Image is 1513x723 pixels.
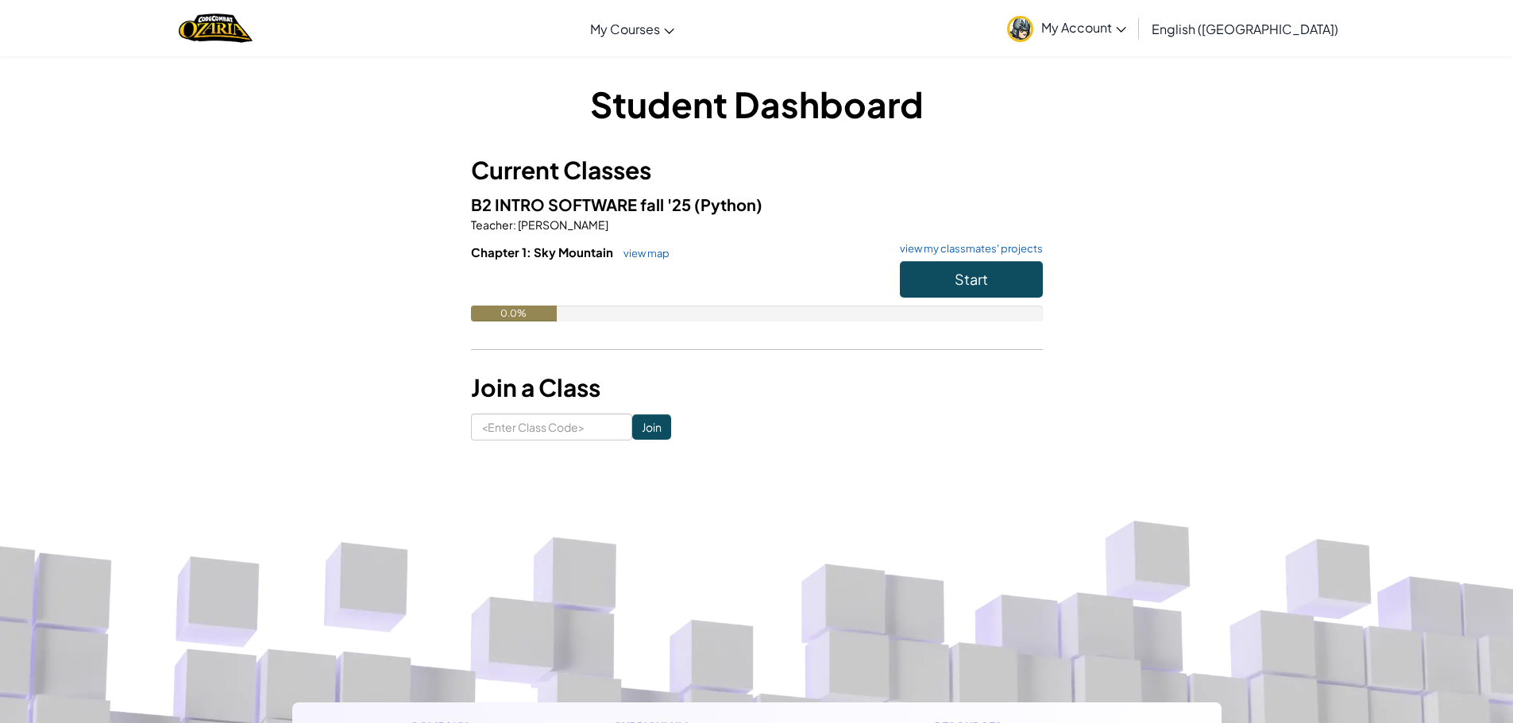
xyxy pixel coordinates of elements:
[179,12,253,44] img: Home
[471,79,1043,129] h1: Student Dashboard
[1144,7,1346,50] a: English ([GEOGRAPHIC_DATA])
[694,194,762,214] span: (Python)
[590,21,660,37] span: My Courses
[471,217,513,232] span: Teacher
[955,270,988,288] span: Start
[471,244,616,260] span: Chapter 1: Sky Mountain
[516,217,608,232] span: [PERSON_NAME]
[900,261,1043,298] button: Start
[892,244,1043,254] a: view my classmates' projects
[179,12,253,44] a: Ozaria by CodeCombat logo
[1041,19,1126,36] span: My Account
[616,247,670,260] a: view map
[632,414,671,440] input: Join
[999,3,1134,53] a: My Account
[582,7,682,50] a: My Courses
[513,217,516,232] span: :
[1007,16,1033,42] img: avatar
[1152,21,1338,37] span: English ([GEOGRAPHIC_DATA])
[471,306,557,321] div: 0.0%
[471,194,694,214] span: B2 INTRO SOFTWARE fall '25
[471,413,632,440] input: <Enter Class Code>
[471,152,1043,188] h3: Current Classes
[471,370,1043,406] h3: Join a Class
